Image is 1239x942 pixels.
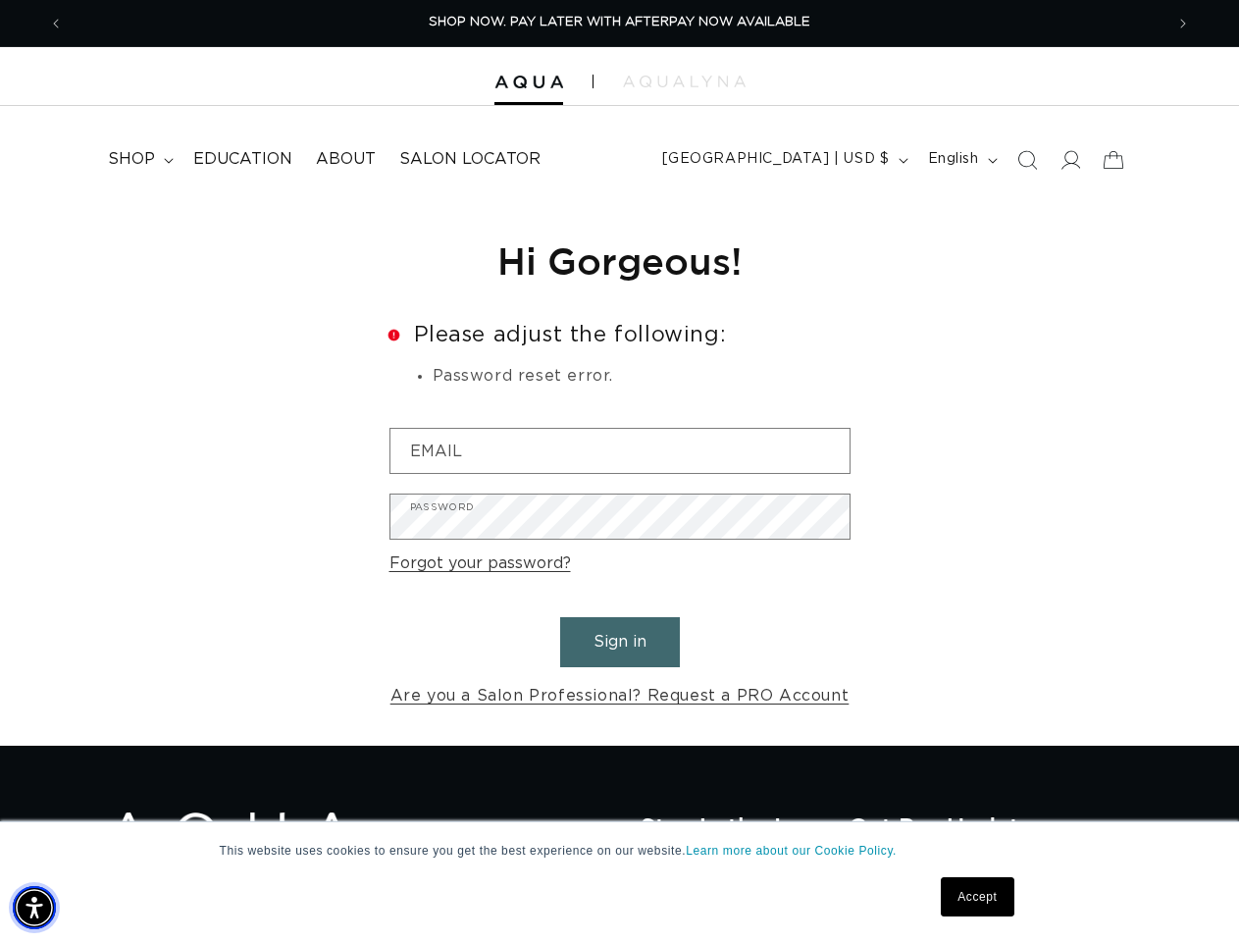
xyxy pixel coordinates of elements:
button: Sign in [560,617,680,667]
summary: Search [1006,138,1049,182]
span: English [928,149,979,170]
button: [GEOGRAPHIC_DATA] | USD $ [650,141,916,179]
summary: shop [96,137,181,182]
p: This website uses cookies to ensure you get the best experience on our website. [220,842,1020,860]
h2: Stay in the Loop, Get Pro Updates [641,812,1131,840]
a: About [304,137,387,182]
button: Next announcement [1162,5,1205,42]
a: Learn more about our Cookie Policy. [686,844,897,858]
span: About [316,149,376,170]
iframe: Chat Widget [1141,848,1239,942]
button: Previous announcement [34,5,77,42]
li: Password reset error. [433,364,851,390]
span: SHOP NOW. PAY LATER WITH AFTERPAY NOW AVAILABLE [429,16,810,28]
a: Forgot your password? [389,549,571,578]
span: Education [193,149,292,170]
span: shop [108,149,155,170]
a: Are you a Salon Professional? Request a PRO Account [390,682,850,710]
a: Accept [941,877,1013,916]
img: Aqua Hair Extensions [108,812,353,872]
a: Education [181,137,304,182]
h1: Hi Gorgeous! [389,236,851,285]
img: aqualyna.com [623,76,746,87]
span: [GEOGRAPHIC_DATA] | USD $ [662,149,890,170]
img: Aqua Hair Extensions [494,76,563,89]
span: Salon Locator [399,149,541,170]
a: Salon Locator [387,137,552,182]
h2: Please adjust the following: [389,324,851,345]
div: Accessibility Menu [13,886,56,929]
input: Email [390,429,850,473]
button: English [916,141,1006,179]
